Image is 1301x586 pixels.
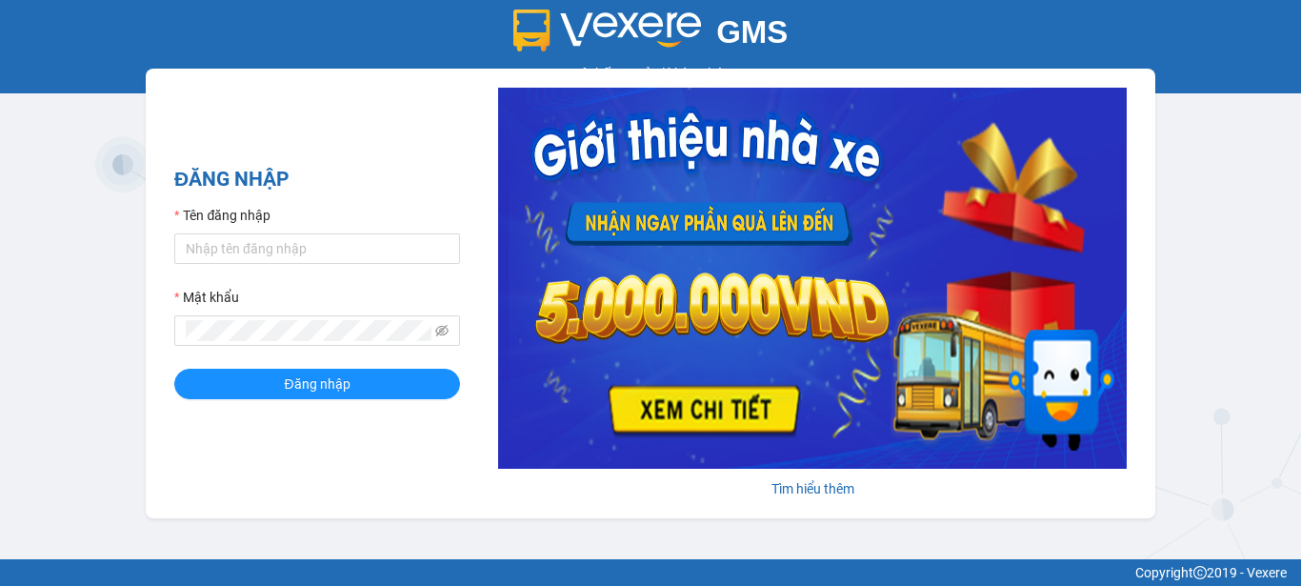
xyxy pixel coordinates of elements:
[513,29,789,44] a: GMS
[174,287,239,308] label: Mật khẩu
[174,205,270,226] label: Tên đăng nhập
[174,233,460,264] input: Tên đăng nhập
[186,320,431,341] input: Mật khẩu
[498,88,1127,469] img: banner-0
[716,14,788,50] span: GMS
[284,374,350,394] span: Đăng nhập
[1193,566,1207,579] span: copyright
[14,562,1287,583] div: Copyright 2019 - Vexere
[5,63,1296,84] div: Hệ thống quản lý hàng hóa
[435,324,449,337] span: eye-invisible
[498,478,1127,499] div: Tìm hiểu thêm
[174,369,460,399] button: Đăng nhập
[513,10,702,51] img: logo 2
[174,164,460,195] h2: ĐĂNG NHẬP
